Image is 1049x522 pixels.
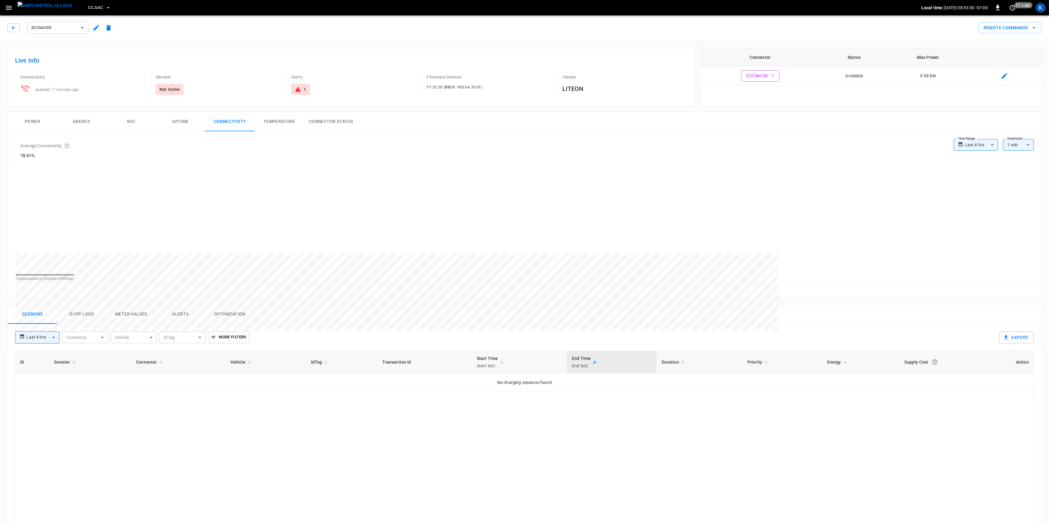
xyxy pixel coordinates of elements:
th: Status [820,48,888,67]
button: Power [8,112,57,132]
img: ampcontrol.io logo [18,2,72,10]
p: Connectivity [20,74,146,80]
span: Vehicle [230,358,254,366]
p: Session [156,74,281,80]
div: 1 min [1003,139,1034,151]
button: More Filters [208,332,249,343]
div: Supply Cost [905,357,1006,368]
div: 1 [304,86,306,92]
p: Vendor [562,74,688,80]
p: Local time [921,5,943,11]
h6: Live Info [15,55,688,65]
button: Temperature [254,112,304,132]
th: Transaction Id [377,351,472,373]
span: IdTag [311,358,330,366]
th: Action [1011,351,1034,373]
span: V1.02.30 (BBOX: V00.04.35.01) [427,85,483,89]
p: Firmware Version [427,74,552,80]
div: Last 4 hrs [965,139,998,151]
p: Not Active [159,86,180,92]
th: Connector [700,48,820,67]
p: Alerts [291,74,416,80]
table: connector table [700,48,1041,86]
button: Sessions [8,304,57,324]
h6: LITEON [562,84,688,94]
span: 21 s ago [1014,2,1033,8]
button: 2CCSAC05 [27,22,89,34]
p: Start SoC [477,362,498,369]
p: End SoC [572,362,591,369]
span: 2CCSAC05 [31,24,77,31]
button: Alerts [156,304,205,324]
button: set refresh interval [1008,3,1018,13]
label: Time Range [958,136,975,141]
button: Ocpp logs [57,304,106,324]
button: Export [999,332,1034,343]
div: Last 4 hrs [26,332,60,343]
h6: 78.01% [20,153,70,159]
button: Connectivity [205,112,254,132]
th: ID [15,351,49,373]
label: Resolution [1007,136,1023,141]
button: Remote Commands [979,22,1042,34]
p: [DATE] 08:53:30 -07:00 [944,5,988,11]
span: Session [54,358,78,366]
span: End TimeEnd SoC [572,355,599,369]
button: 2CCSAC05 - 1 [741,70,779,82]
span: updated 17 minutes ago [35,88,79,92]
div: remote commands options [979,22,1042,34]
button: Optimization [205,304,254,324]
table: sessions table [15,351,1034,392]
button: Connector Status [304,112,358,132]
span: Priority [747,358,770,366]
span: Start TimeStart SoC [477,355,506,369]
div: profile-icon [1036,3,1046,13]
p: Average Connectivity [20,143,62,149]
td: Available [820,67,888,86]
span: Connector [136,358,165,366]
div: End Time [572,355,591,369]
button: CC.SAC [86,2,113,14]
button: Uptime [156,112,205,132]
div: Start Time [477,355,498,369]
span: Energy [827,358,849,366]
button: Energy [57,112,106,132]
span: Duration [662,358,687,366]
button: Meter Values [106,304,156,324]
td: 9.98 kW [888,67,968,86]
span: CC.SAC [88,4,103,11]
th: Max Power [888,48,968,67]
button: The cost of your charging session based on your supply rates [929,357,940,368]
button: SOC [106,112,156,132]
